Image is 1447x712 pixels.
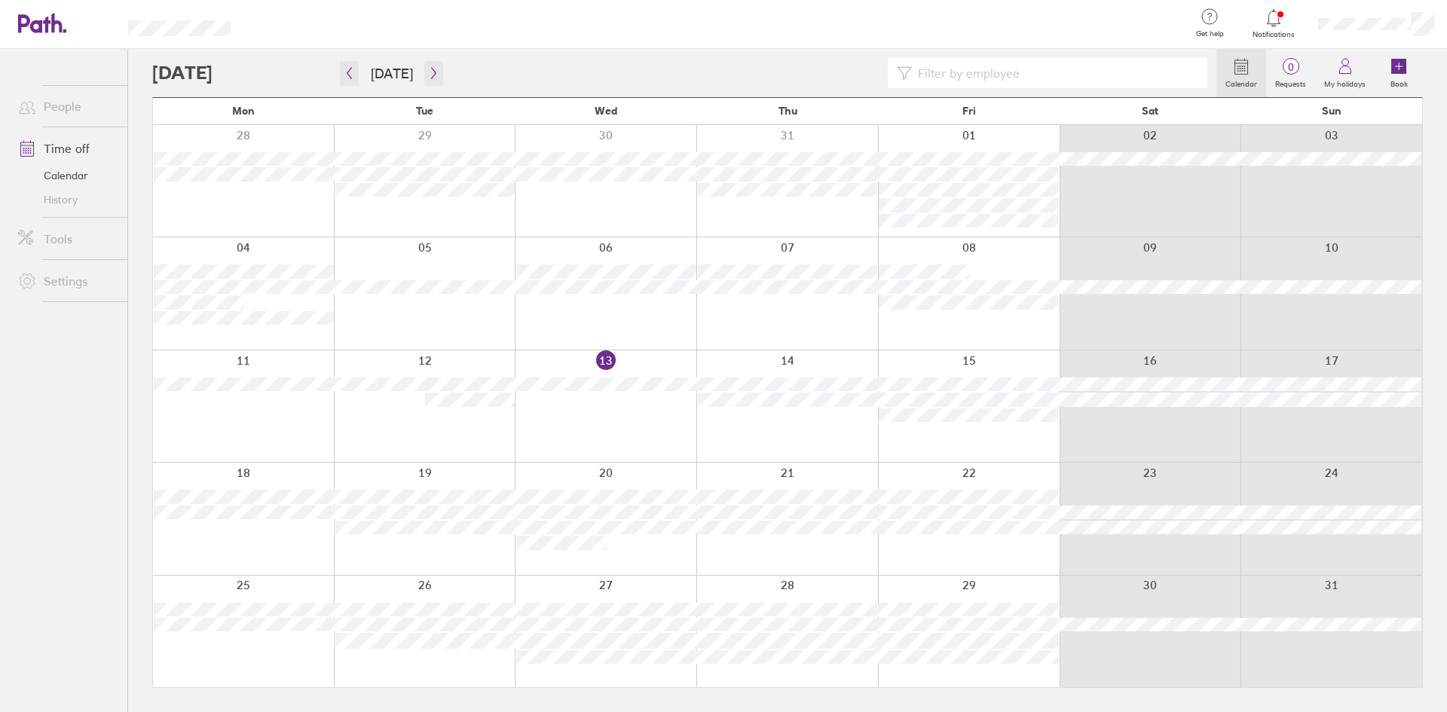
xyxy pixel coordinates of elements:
button: [DATE] [359,61,425,86]
span: Mon [232,105,255,117]
a: People [6,91,127,121]
a: Calendar [1216,49,1266,97]
span: Tue [416,105,433,117]
label: My holidays [1315,75,1375,89]
a: Calendar [6,163,127,188]
a: Settings [6,266,127,296]
a: Time off [6,133,127,163]
label: Requests [1266,75,1315,89]
a: Notifications [1250,8,1299,39]
span: Sun [1322,105,1341,117]
label: Calendar [1216,75,1266,89]
span: Sat [1142,105,1158,117]
input: Filter by employee [912,59,1198,87]
span: Fri [962,105,976,117]
a: 0Requests [1266,49,1315,97]
span: Get help [1185,29,1234,38]
a: History [6,188,127,212]
a: Book [1375,49,1423,97]
a: My holidays [1315,49,1375,97]
span: 0 [1266,61,1315,73]
span: Wed [595,105,617,117]
span: Notifications [1250,30,1299,39]
label: Book [1381,75,1417,89]
a: Tools [6,224,127,254]
span: Thu [779,105,797,117]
